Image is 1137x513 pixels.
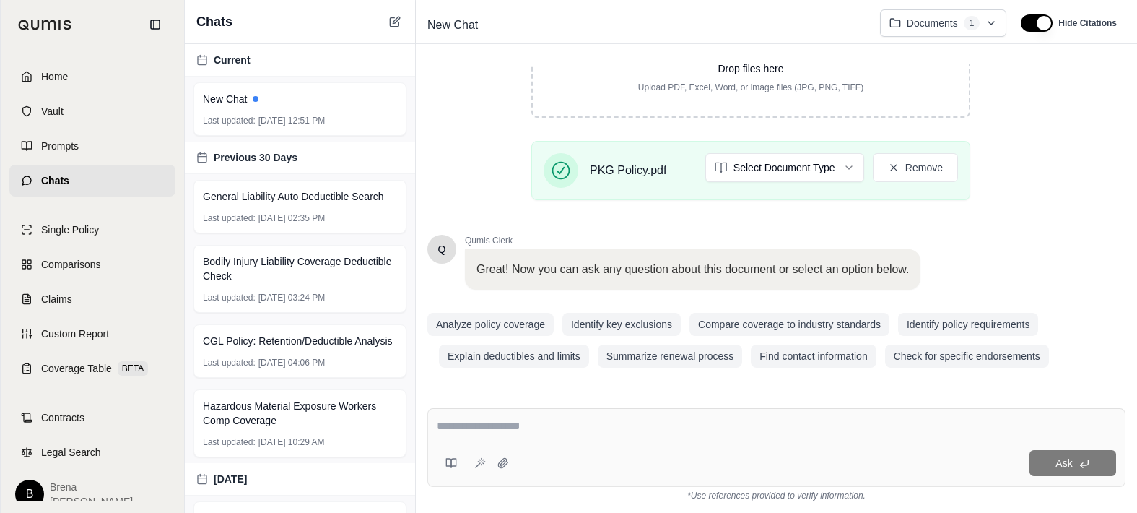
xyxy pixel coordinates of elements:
a: Claims [9,283,175,315]
a: Prompts [9,130,175,162]
span: Legal Search [41,445,101,460]
span: Home [41,69,68,84]
a: Legal Search [9,436,175,468]
div: *Use references provided to verify information. [427,487,1125,501]
a: Contracts [9,402,175,434]
button: New Chat [386,13,404,30]
p: Upload PDF, Excel, Word, or image files (JPG, PNG, TIFF) [556,82,946,93]
span: General Liability Auto Deductible Search [203,189,384,204]
span: [DATE] 03:24 PM [258,292,325,303]
button: Compare coverage to industry standards [689,313,889,336]
span: Qumis Clerk [465,235,920,246]
span: Single Policy [41,223,99,237]
p: Drop files here [556,61,946,76]
span: Last updated: [203,357,256,368]
span: Chats [196,12,232,32]
span: Ask [1055,457,1072,469]
span: Comparisons [41,257,100,272]
p: Great! Now you can ask any question about this document or select an option below. [476,261,909,278]
span: Chats [41,173,69,188]
button: Identify policy requirements [898,313,1038,336]
span: Documents [907,16,958,30]
button: Find contact information [751,345,876,368]
span: Previous 30 Days [214,150,297,165]
span: [PERSON_NAME] [50,494,133,509]
button: Remove [873,153,958,182]
button: Explain deductibles and limits [439,345,589,368]
a: Coverage TableBETA [9,353,175,384]
span: Current [214,53,251,67]
span: Vault [41,104,64,118]
button: Summarize renewal process [598,345,743,368]
span: Prompts [41,139,79,153]
span: Last updated: [203,292,256,303]
span: 1 [964,16,980,30]
span: BETA [118,361,148,376]
span: Last updated: [203,115,256,126]
span: Bodily Injury Liability Coverage Deductible Check [203,254,397,283]
span: New Chat [422,14,484,37]
span: Last updated: [203,212,256,224]
a: Home [9,61,175,92]
span: Last updated: [203,436,256,448]
button: Collapse sidebar [144,13,167,36]
span: Brena [50,480,133,494]
button: Identify key exclusions [562,313,681,336]
div: Edit Title [422,14,868,37]
span: [DATE] 10:29 AM [258,436,325,448]
a: Comparisons [9,249,175,280]
button: Check for specific endorsements [885,345,1049,368]
img: Qumis Logo [18,20,72,30]
span: [DATE] 12:51 PM [258,115,325,126]
button: Documents1 [880,9,1007,37]
span: [DATE] [214,472,247,486]
a: Vault [9,95,175,127]
a: Single Policy [9,214,175,246]
span: PKG Policy.pdf [590,162,666,179]
span: New Chat [203,92,247,106]
span: Hide Citations [1058,17,1117,29]
span: [DATE] 02:35 PM [258,212,325,224]
span: [DATE] 04:06 PM [258,357,325,368]
button: Analyze policy coverage [427,313,554,336]
span: Claims [41,292,72,306]
span: Contracts [41,410,84,425]
a: Custom Report [9,318,175,350]
span: CGL Policy: Retention/Deductible Analysis [203,334,393,348]
div: B [15,480,44,509]
span: Hazardous Material Exposure Workers Comp Coverage [203,399,397,428]
span: Custom Report [41,327,109,341]
a: Chats [9,165,175,197]
span: Hello [438,242,446,256]
button: Ask [1029,450,1116,476]
span: Coverage Table [41,361,112,376]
